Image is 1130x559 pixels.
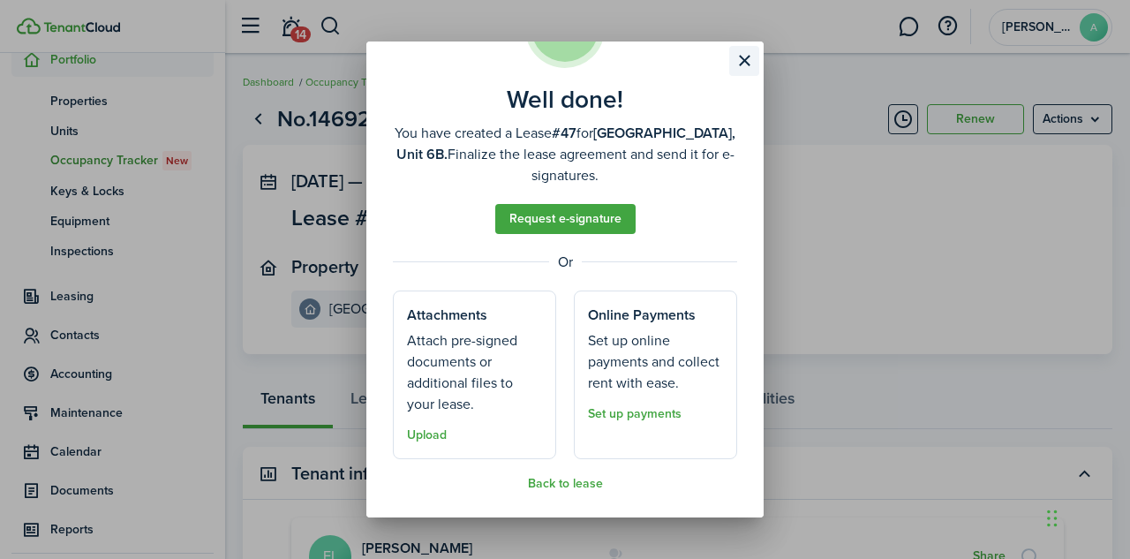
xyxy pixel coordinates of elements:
well-done-section-title: Attachments [407,305,487,326]
div: Drag [1047,492,1058,545]
well-done-section-title: Online Payments [588,305,696,326]
button: Back to lease [528,477,603,491]
well-done-section-description: Attach pre-signed documents or additional files to your lease. [407,330,542,415]
a: Request e-signature [495,204,636,234]
a: Set up payments [588,407,682,421]
button: Upload [407,428,447,442]
b: [GEOGRAPHIC_DATA], Unit 6B. [396,123,736,164]
well-done-description: You have created a Lease for Finalize the lease agreement and send it for e-signatures. [393,123,737,186]
well-done-section-description: Set up online payments and collect rent with ease. [588,330,723,394]
b: #47 [552,123,576,143]
iframe: Chat Widget [1042,474,1130,559]
well-done-separator: Or [393,252,737,273]
well-done-title: Well done! [507,86,623,114]
button: Close modal [729,46,759,76]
